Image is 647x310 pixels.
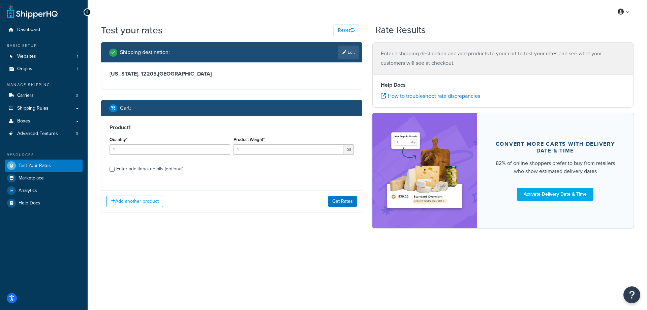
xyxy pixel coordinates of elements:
span: 1 [77,54,78,59]
li: Websites [5,50,83,63]
a: Activate Delivery Date & Time [517,188,593,201]
p: Enter a shipping destination and add products to your cart to test your rates and see what your c... [381,49,625,68]
a: Dashboard [5,24,83,36]
div: Convert more carts with delivery date & time [493,141,617,154]
h3: [US_STATE], 12205 , [GEOGRAPHIC_DATA] [110,71,354,77]
span: Test Your Rates [19,163,51,169]
div: Resources [5,152,83,158]
span: Help Docs [19,200,40,206]
input: 0.00 [234,144,344,154]
a: Carriers3 [5,89,83,102]
span: Websites [17,54,36,59]
button: Get Rates [328,196,357,207]
h2: Cart : [120,105,131,111]
li: Carriers [5,89,83,102]
span: Analytics [19,188,37,194]
a: Shipping Rules [5,102,83,115]
span: Boxes [17,118,30,124]
span: Marketplace [19,175,44,181]
a: Help Docs [5,197,83,209]
a: Test Your Rates [5,160,83,172]
span: 3 [76,131,78,137]
span: 1 [77,66,78,72]
a: Boxes [5,115,83,128]
h2: Rate Results [375,25,426,35]
h3: Product 1 [110,124,354,131]
a: Advanced Features3 [5,128,83,140]
span: Origins [17,66,32,72]
div: Manage Shipping [5,82,83,88]
div: Basic Setup [5,43,83,49]
input: Enter additional details (optional) [110,167,115,172]
button: Add another product [106,196,163,207]
span: 3 [76,93,78,98]
h2: Shipping destination : [120,49,170,55]
h4: Help Docs [381,81,625,89]
label: Product Weight* [234,137,265,142]
span: Carriers [17,93,34,98]
label: Quantity* [110,137,127,142]
a: How to troubleshoot rate discrepancies [381,92,480,100]
a: Marketplace [5,172,83,184]
span: Shipping Rules [17,106,49,111]
img: feature-image-ddt-36eae7f7280da8017bfb280eaccd9c446f90b1fe08728e4019434db127062ab4.png [382,123,467,218]
div: Enter additional details (optional) [116,164,183,174]
button: Open Resource Center [623,286,640,303]
a: Analytics [5,185,83,197]
a: Websites1 [5,50,83,63]
button: Reset [334,25,359,36]
span: Dashboard [17,27,40,33]
a: Edit [338,46,359,59]
a: Origins1 [5,63,83,75]
span: Advanced Features [17,131,58,137]
span: lbs [343,144,354,154]
input: 0 [110,144,230,154]
li: Advanced Features [5,128,83,140]
div: 82% of online shoppers prefer to buy from retailers who show estimated delivery dates [493,159,617,175]
h1: Test your rates [101,24,162,37]
li: Origins [5,63,83,75]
